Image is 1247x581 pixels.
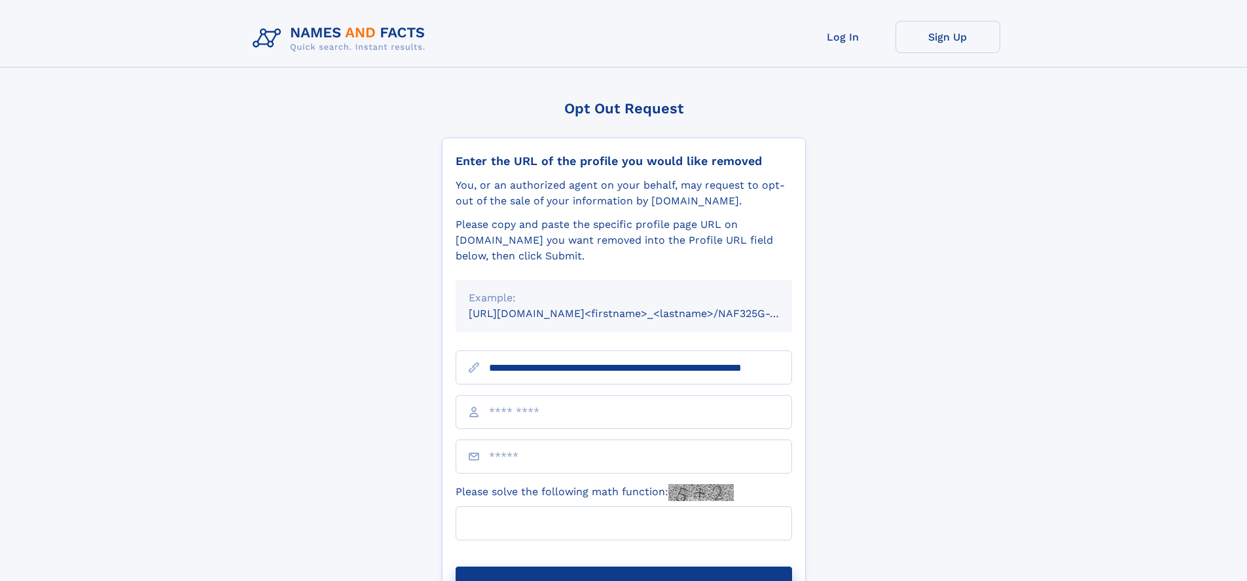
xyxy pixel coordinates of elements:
[456,217,792,264] div: Please copy and paste the specific profile page URL on [DOMAIN_NAME] you want removed into the Pr...
[456,178,792,209] div: You, or an authorized agent on your behalf, may request to opt-out of the sale of your informatio...
[456,484,734,501] label: Please solve the following math function:
[469,290,779,306] div: Example:
[247,21,436,56] img: Logo Names and Facts
[442,100,806,117] div: Opt Out Request
[456,154,792,168] div: Enter the URL of the profile you would like removed
[791,21,895,53] a: Log In
[895,21,1000,53] a: Sign Up
[469,307,817,320] small: [URL][DOMAIN_NAME]<firstname>_<lastname>/NAF325G-xxxxxxxx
